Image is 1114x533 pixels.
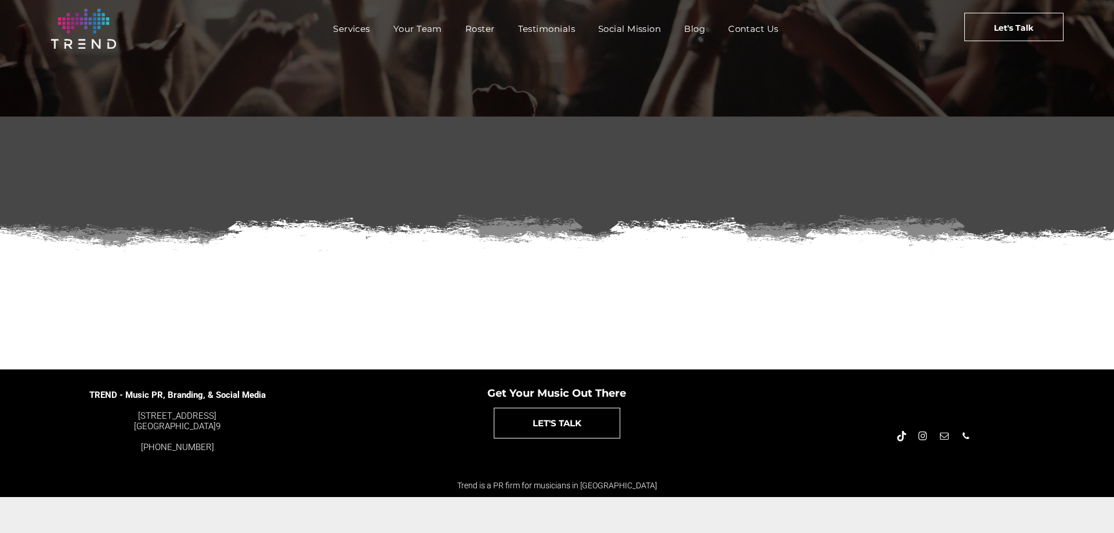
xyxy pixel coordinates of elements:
a: Social Mission [587,20,672,37]
a: [PHONE_NUMBER] [141,442,214,452]
a: phone [960,430,972,445]
a: Contact Us [717,20,790,37]
a: LET'S TALK [494,408,620,438]
span: Get Your Music Out There [487,387,626,400]
span: TREND - Music PR, Branding, & Social Media [89,390,266,400]
a: Let's Talk [964,13,1064,41]
a: instagram [917,430,929,445]
a: email [938,430,951,445]
a: Blog [672,20,717,37]
a: [STREET_ADDRESS][GEOGRAPHIC_DATA] [134,411,216,432]
a: Testimonials [507,20,587,37]
a: Your Team [382,20,454,37]
iframe: Chat Widget [1056,477,1114,533]
span: Let's Talk [994,13,1033,42]
span: Trend is a PR firm for musicians in [GEOGRAPHIC_DATA] [457,481,657,490]
font: [STREET_ADDRESS] [GEOGRAPHIC_DATA] [134,411,216,432]
a: Roster [454,20,507,37]
a: Tiktok [895,430,908,445]
img: logo [51,9,116,49]
a: Services [321,20,382,37]
div: 9 [89,411,266,432]
iframe: Form 0 [278,277,835,364]
span: LET'S TALK [533,408,581,438]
